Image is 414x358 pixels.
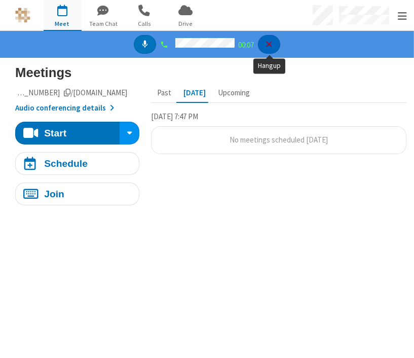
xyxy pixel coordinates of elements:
span: [DATE] 7:47 PM [151,112,198,121]
span: Team Chat [85,19,123,28]
button: Past [151,84,177,103]
section: Today's Meetings [151,111,406,162]
button: Schedule [15,152,139,175]
span: Caller ID "Rex Test" (3012al) [175,38,235,48]
span: Drive [167,19,205,28]
button: Start [15,122,120,145]
div: Start [44,128,66,138]
span: Calls [126,19,164,28]
button: Audio conferencing details [15,102,115,114]
nav: controls [134,35,281,54]
div: Schedule [44,159,88,168]
button: Upcoming [212,84,256,103]
img: iotum.​ucaas.​tech [15,8,30,23]
button: Join [15,183,139,205]
section: Account details [15,87,139,114]
h3: Meetings [15,65,406,80]
span: Meet [44,19,82,28]
span: 00:07 [238,40,254,50]
button: Copy my meeting room linkCopy my meeting room link [15,87,127,99]
button: Hangup [258,35,281,54]
button: Start conference options [120,122,139,145]
button: [DATE] [177,84,212,103]
span: No meetings scheduled [DATE] [230,135,328,145]
div: Join [44,189,64,199]
button: Mute [134,35,157,54]
div: Connected / Registered [160,39,172,50]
